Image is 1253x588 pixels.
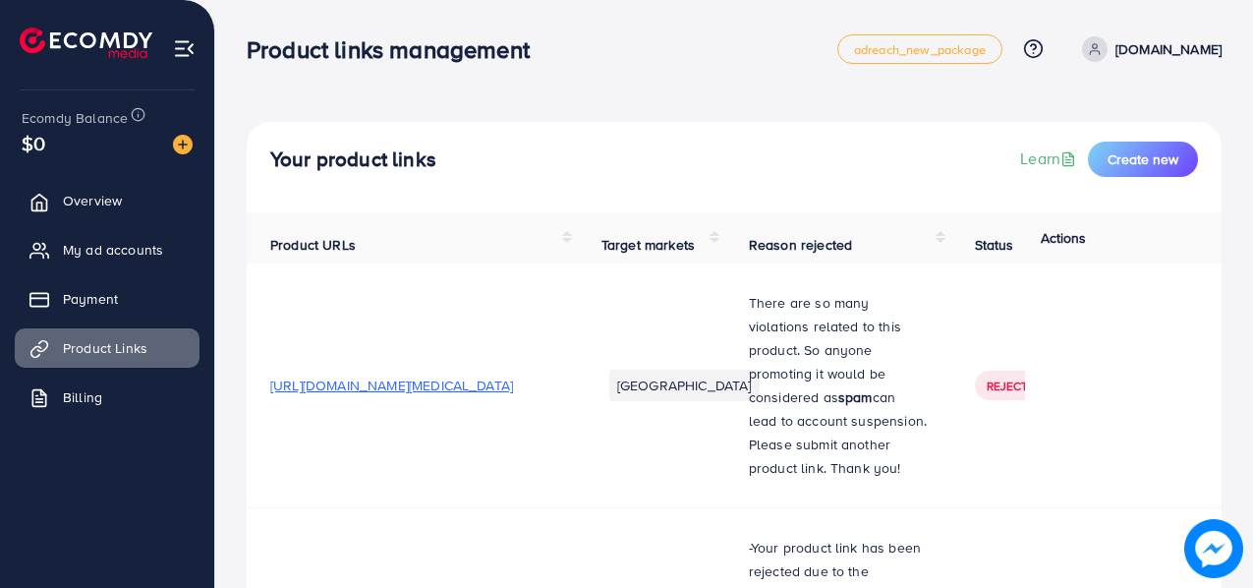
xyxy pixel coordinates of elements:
span: Ecomdy Balance [22,108,128,128]
span: Billing [63,387,102,407]
span: $0 [22,129,45,157]
img: image [1184,519,1243,578]
h3: Product links management [247,35,545,64]
img: logo [20,28,152,58]
a: Learn [1020,147,1080,170]
img: image [173,135,193,154]
strong: spam [838,387,873,407]
span: [URL][DOMAIN_NAME][MEDICAL_DATA] [270,376,513,395]
img: menu [173,37,196,60]
a: Product Links [15,328,199,368]
p: [DOMAIN_NAME] [1115,37,1222,61]
span: Overview [63,191,122,210]
button: Create new [1088,142,1198,177]
span: adreach_new_package [854,43,986,56]
span: Status [975,235,1014,255]
span: There are so many violations related to this product. So anyone promoting it would be considered as [749,293,901,407]
span: Payment [63,289,118,309]
span: Target markets [601,235,695,255]
span: My ad accounts [63,240,163,260]
a: Billing [15,378,199,417]
span: Actions [1041,228,1087,248]
span: Reason rejected [749,235,852,255]
span: Product URLs [270,235,356,255]
a: Overview [15,181,199,220]
a: My ad accounts [15,230,199,269]
a: Payment [15,279,199,319]
a: adreach_new_package [837,34,1002,64]
span: Product Links [63,338,147,358]
h4: Your product links [270,147,436,172]
a: [DOMAIN_NAME] [1074,36,1222,62]
span: Rejected [987,378,1044,394]
span: Create new [1108,149,1178,169]
li: [GEOGRAPHIC_DATA] [609,370,760,401]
